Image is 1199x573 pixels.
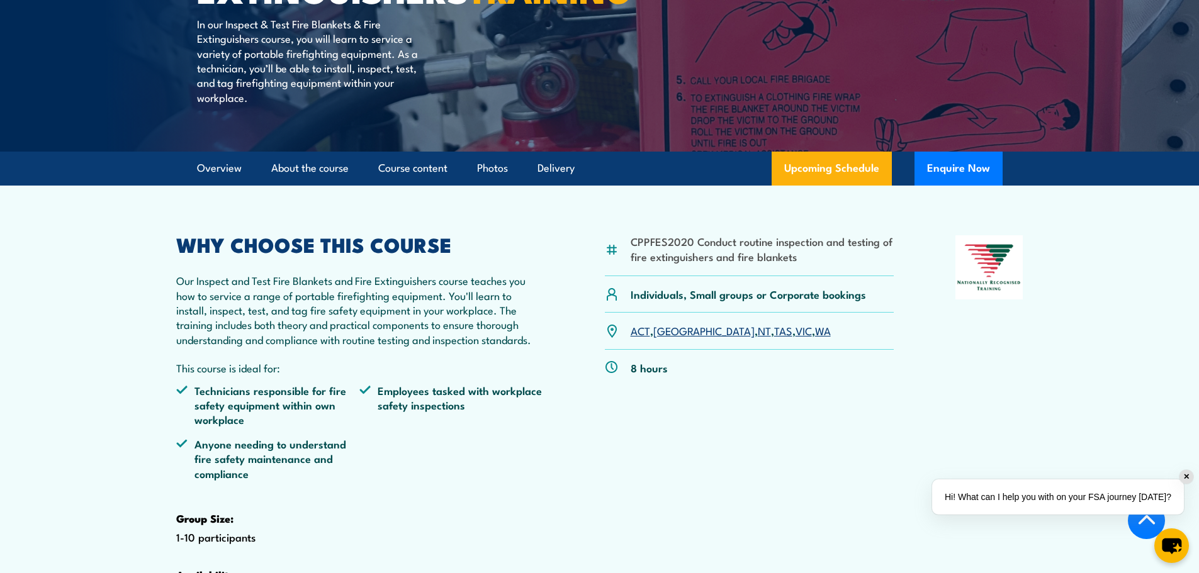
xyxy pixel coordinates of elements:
[1179,470,1193,484] div: ✕
[815,323,831,338] a: WA
[538,152,575,185] a: Delivery
[197,16,427,104] p: In our Inspect & Test Fire Blankets & Fire Extinguishers course, you will learn to service a vari...
[631,323,831,338] p: , , , , ,
[176,360,544,375] p: This course is ideal for:
[631,323,650,338] a: ACT
[176,510,234,526] strong: Group Size:
[653,323,755,338] a: [GEOGRAPHIC_DATA]
[772,152,892,186] a: Upcoming Schedule
[176,383,360,427] li: Technicians responsible for fire safety equipment within own workplace
[271,152,349,185] a: About the course
[631,287,866,301] p: Individuals, Small groups or Corporate bookings
[774,323,792,338] a: TAS
[359,383,543,427] li: Employees tasked with workplace safety inspections
[176,437,360,481] li: Anyone needing to understand fire safety maintenance and compliance
[796,323,812,338] a: VIC
[631,234,894,264] li: CPPFES2020 Conduct routine inspection and testing of fire extinguishers and fire blankets
[955,235,1023,299] img: Nationally Recognised Training logo.
[758,323,771,338] a: NT
[915,152,1003,186] button: Enquire Now
[631,360,668,375] p: 8 hours
[378,152,448,185] a: Course content
[1154,528,1189,563] button: chat-button
[197,152,242,185] a: Overview
[176,235,544,253] h2: WHY CHOOSE THIS COURSE
[176,273,544,347] p: Our Inspect and Test Fire Blankets and Fire Extinguishers course teaches you how to service a ran...
[932,479,1184,515] div: Hi! What can I help you with on your FSA journey [DATE]?
[477,152,508,185] a: Photos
